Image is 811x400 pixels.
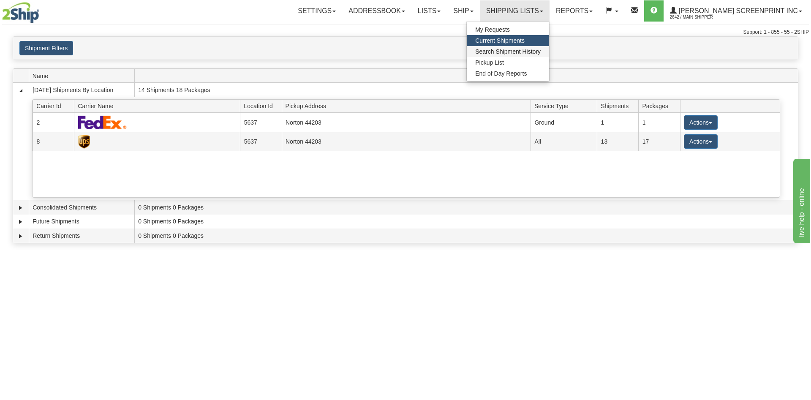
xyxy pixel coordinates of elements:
[684,115,718,130] button: Actions
[467,46,549,57] a: Search Shipment History
[2,29,809,36] div: Support: 1 - 855 - 55 - 2SHIP
[16,86,25,95] a: Collapse
[467,57,549,68] a: Pickup List
[475,48,541,55] span: Search Shipment History
[78,115,127,129] img: FedEx Express®
[601,99,639,112] span: Shipments
[597,132,638,151] td: 13
[16,204,25,212] a: Expand
[342,0,411,22] a: Addressbook
[467,35,549,46] a: Current Shipments
[670,13,733,22] span: 2642 / Main Shipper
[792,157,810,243] iframe: chat widget
[475,59,504,66] span: Pickup List
[291,0,342,22] a: Settings
[286,99,531,112] span: Pickup Address
[677,7,798,14] span: [PERSON_NAME] Screenprint Inc
[475,26,510,33] span: My Requests
[78,135,90,149] img: UPS
[684,134,718,149] button: Actions
[134,83,798,97] td: 14 Shipments 18 Packages
[550,0,599,22] a: Reports
[240,132,281,151] td: 5637
[638,113,680,132] td: 1
[78,99,240,112] span: Carrier Name
[475,37,525,44] span: Current Shipments
[19,41,73,55] button: Shipment Filters
[480,0,550,22] a: Shipping lists
[33,113,74,132] td: 2
[282,132,531,151] td: Norton 44203
[2,2,39,23] img: logo2642.jpg
[664,0,808,22] a: [PERSON_NAME] Screenprint Inc 2642 / Main Shipper
[29,200,134,215] td: Consolidated Shipments
[638,132,680,151] td: 17
[134,229,798,243] td: 0 Shipments 0 Packages
[29,83,134,97] td: [DATE] Shipments By Location
[597,113,638,132] td: 1
[467,68,549,79] a: End of Day Reports
[16,232,25,240] a: Expand
[447,0,479,22] a: Ship
[33,132,74,151] td: 8
[16,218,25,226] a: Expand
[411,0,447,22] a: Lists
[534,99,597,112] span: Service Type
[29,215,134,229] td: Future Shipments
[36,99,74,112] span: Carrier Id
[531,113,597,132] td: Ground
[244,99,282,112] span: Location Id
[6,5,78,15] div: live help - online
[134,215,798,229] td: 0 Shipments 0 Packages
[134,200,798,215] td: 0 Shipments 0 Packages
[282,113,531,132] td: Norton 44203
[240,113,281,132] td: 5637
[531,132,597,151] td: All
[29,229,134,243] td: Return Shipments
[467,24,549,35] a: My Requests
[475,70,527,77] span: End of Day Reports
[33,69,134,82] span: Name
[642,99,680,112] span: Packages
